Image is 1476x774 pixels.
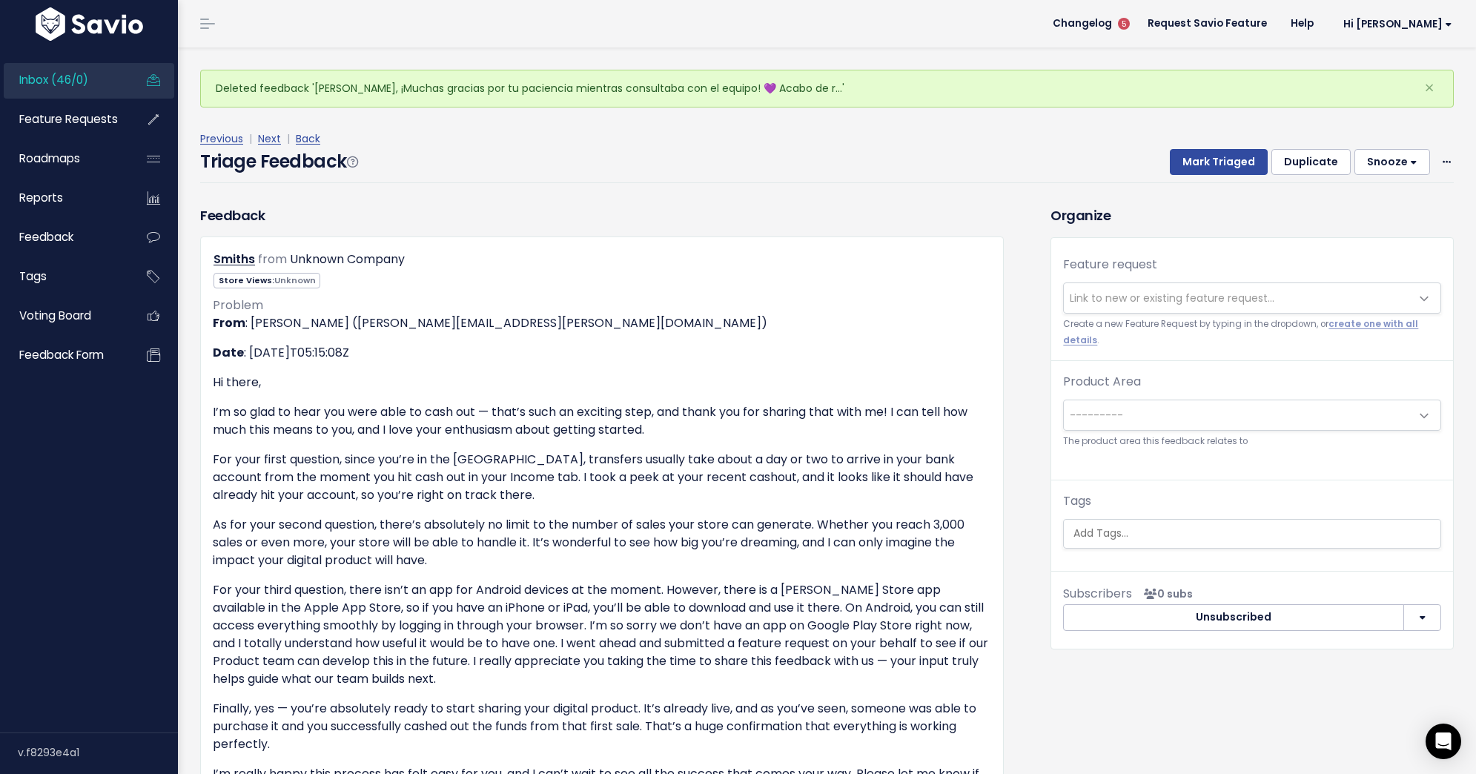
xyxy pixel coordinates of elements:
[200,131,243,146] a: Previous
[1063,434,1441,449] small: The product area this feedback relates to
[1063,318,1418,345] a: create one with all details
[1063,256,1157,274] label: Feature request
[284,131,293,146] span: |
[19,190,63,205] span: Reports
[1424,76,1434,100] span: ×
[1279,13,1326,35] a: Help
[1063,585,1132,602] span: Subscribers
[32,7,147,41] img: logo-white.9d6f32f41409.svg
[213,581,991,688] p: For your third question, there isn’t an app for Android devices at the moment. However, there is ...
[19,72,88,87] span: Inbox (46/0)
[1118,18,1130,30] span: 5
[213,374,991,391] p: Hi there,
[214,251,255,268] a: Smiths
[4,142,123,176] a: Roadmaps
[4,102,123,136] a: Feature Requests
[246,131,255,146] span: |
[200,70,1454,107] div: Deleted feedback '[PERSON_NAME], ¡Muchas gracias por tu paciencia mientras consultaba con el equi...
[1138,586,1193,601] span: <p><strong>Subscribers</strong><br><br> No subscribers yet<br> </p>
[258,251,287,268] span: from
[296,131,320,146] a: Back
[4,181,123,215] a: Reports
[200,205,265,225] h3: Feedback
[19,268,47,284] span: Tags
[1136,13,1279,35] a: Request Savio Feature
[19,308,91,323] span: Voting Board
[290,249,405,271] div: Unknown Company
[213,516,991,569] p: As for your second question, there’s absolutely no limit to the number of sales your store can ge...
[19,111,118,127] span: Feature Requests
[1426,724,1461,759] div: Open Intercom Messenger
[1070,408,1123,423] span: ---------
[213,314,245,331] strong: From
[213,297,263,314] span: Problem
[4,259,123,294] a: Tags
[1343,19,1452,30] span: Hi [PERSON_NAME]
[1068,526,1455,541] input: Add Tags...
[200,148,357,175] h4: Triage Feedback
[1409,70,1449,106] button: Close
[1063,604,1404,631] button: Unsubscribed
[19,229,73,245] span: Feedback
[1050,205,1454,225] h3: Organize
[1070,291,1274,305] span: Link to new or existing feature request...
[1354,149,1430,176] button: Snooze
[18,733,178,772] div: v.f8293e4a1
[213,451,991,504] p: For your first question, since you’re in the [GEOGRAPHIC_DATA], transfers usually take about a da...
[274,274,316,286] span: Unknown
[213,344,244,361] strong: Date
[213,700,991,753] p: Finally, yes — you’re absolutely ready to start sharing your digital product. It’s already live, ...
[1271,149,1351,176] button: Duplicate
[213,344,991,362] p: : [DATE]T05:15:08Z
[213,403,991,439] p: I’m so glad to hear you were able to cash out — that’s such an exciting step, and thank you for s...
[4,220,123,254] a: Feedback
[1063,317,1441,348] small: Create a new Feature Request by typing in the dropdown, or .
[1326,13,1464,36] a: Hi [PERSON_NAME]
[258,131,281,146] a: Next
[213,314,991,332] p: : [PERSON_NAME] ([PERSON_NAME][EMAIL_ADDRESS][PERSON_NAME][DOMAIN_NAME])
[4,299,123,333] a: Voting Board
[1053,19,1112,29] span: Changelog
[4,338,123,372] a: Feedback form
[1170,149,1268,176] button: Mark Triaged
[19,347,104,363] span: Feedback form
[1063,373,1141,391] label: Product Area
[4,63,123,97] a: Inbox (46/0)
[1063,492,1091,510] label: Tags
[214,273,320,288] span: Store Views:
[19,150,80,166] span: Roadmaps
